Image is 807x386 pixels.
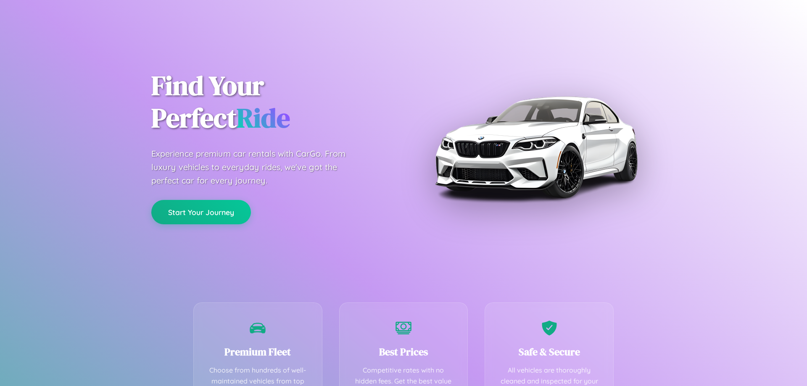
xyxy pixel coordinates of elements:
[206,345,309,359] h3: Premium Fleet
[151,147,361,187] p: Experience premium car rentals with CarGo. From luxury vehicles to everyday rides, we've got the ...
[151,200,251,224] button: Start Your Journey
[352,345,455,359] h3: Best Prices
[498,345,601,359] h3: Safe & Secure
[431,42,641,252] img: Premium BMW car rental vehicle
[237,100,290,136] span: Ride
[151,70,391,134] h1: Find Your Perfect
